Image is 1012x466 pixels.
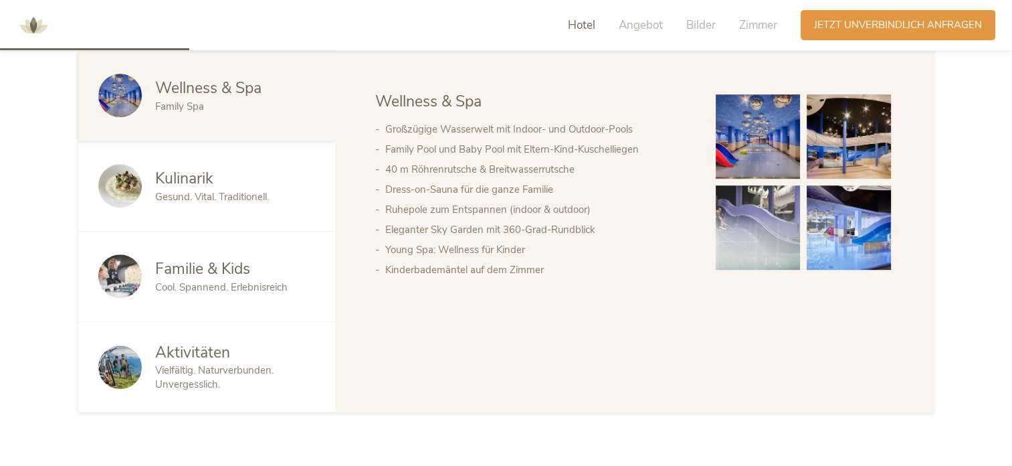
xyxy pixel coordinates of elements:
a: AMONTI & LUNARIS Wellnessresort [13,20,54,29]
span: Hotel [568,17,595,33]
li: Eleganter Sky Garden mit 360-Grad-Rundblick [385,220,689,240]
span: Cool. Spannend. Erlebnisreich [155,281,288,294]
li: Family Pool und Baby Pool mit Eltern-Kind-Kuschelliegen [385,139,689,159]
span: Wellness & Spa [375,91,482,112]
li: Young Spa: Wellness für Kinder [385,240,689,260]
span: Family Spa [155,100,204,113]
span: Vielfältig. Naturverbunden. Unvergesslich. [155,364,274,391]
span: Familie & Kids [155,258,250,279]
li: 40 m Röhrenrutsche & Breitwasserrutsche [385,159,689,179]
li: Dress-on-Sauna für die ganze Familie [385,179,689,200]
span: Kulinarik [155,168,213,189]
li: Kinderbademäntel auf dem Zimmer [385,260,689,280]
span: Angebot [619,17,663,33]
li: Ruhepole zum Entspannen (indoor & outdoor) [385,200,689,220]
span: Wellness & Spa [155,78,262,98]
span: Aktivitäten [155,342,230,363]
span: Gesund. Vital. Traditionell. [155,190,269,204]
span: Bilder [686,17,716,33]
span: Jetzt unverbindlich anfragen [814,18,982,32]
span: Zimmer [739,17,777,33]
img: AMONTI & LUNARIS Wellnessresort [13,5,54,46]
li: Großzügige Wasserwelt mit Indoor- und Outdoor-Pools [385,119,689,139]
